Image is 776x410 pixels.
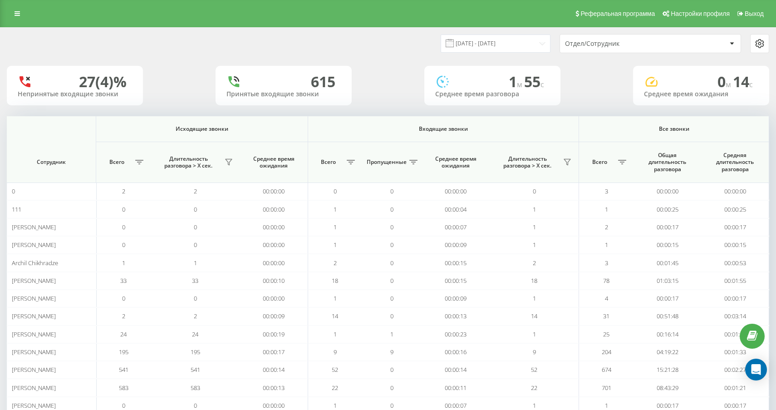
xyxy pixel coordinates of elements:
span: 1 [533,205,536,213]
td: 00:00:00 [240,200,308,218]
td: 00:00:17 [634,218,701,236]
span: [PERSON_NAME] [12,241,56,249]
td: 00:00:23 [422,326,490,343]
td: 00:00:14 [422,361,490,379]
span: 0 [122,223,125,231]
div: Среднее время ожидания [644,90,758,98]
span: c [749,79,753,89]
span: 2 [533,259,536,267]
span: Archil Chikhradze [12,259,58,267]
div: 27 (4)% [79,73,127,90]
div: Принятые входящие звонки [226,90,341,98]
td: 00:00:19 [240,326,308,343]
span: 78 [603,277,609,285]
td: 00:00:00 [240,254,308,272]
span: 1 [334,205,337,213]
span: 1 [533,294,536,302]
span: 0 [194,205,197,213]
span: 1 [605,241,608,249]
span: Длительность разговора > Х сек. [494,155,560,169]
span: 0 [194,241,197,249]
span: 33 [120,277,127,285]
td: 00:03:14 [701,307,769,325]
td: 00:00:09 [422,236,490,254]
td: 00:00:13 [422,307,490,325]
td: 00:00:15 [422,272,490,290]
span: 1 [533,241,536,249]
span: 18 [531,277,537,285]
span: Пропущенные [367,158,407,166]
span: 2 [122,312,125,320]
span: 14 [531,312,537,320]
span: 0 [390,187,393,195]
span: 0 [122,241,125,249]
span: 52 [332,366,338,374]
span: c [540,79,544,89]
td: 00:01:33 [701,343,769,361]
span: 2 [194,187,197,195]
span: 31 [603,312,609,320]
td: 15:21:28 [634,361,701,379]
span: м [517,79,524,89]
div: 615 [311,73,335,90]
span: 4 [605,294,608,302]
span: Длительность разговора > Х сек. [155,155,222,169]
span: Среднее время ожидания [429,155,482,169]
span: 111 [12,205,21,213]
span: 0 [390,223,393,231]
span: 583 [191,384,200,392]
span: 0 [390,241,393,249]
span: [PERSON_NAME] [12,366,56,374]
div: Open Intercom Messenger [745,359,767,380]
td: 00:16:14 [634,326,701,343]
td: 00:01:21 [701,379,769,396]
span: 1 [605,205,608,213]
span: 1 [334,294,337,302]
span: 195 [119,348,128,356]
span: 52 [531,366,537,374]
td: 00:00:09 [422,290,490,307]
td: 00:00:00 [422,183,490,200]
span: 22 [332,384,338,392]
td: 00:00:25 [634,200,701,218]
span: 3 [605,259,608,267]
span: 0 [194,294,197,302]
span: 1 [390,330,393,338]
span: 0 [194,223,197,231]
span: 0 [533,187,536,195]
td: 00:02:27 [701,361,769,379]
span: 1 [605,401,608,410]
span: 25 [603,330,609,338]
td: 00:00:53 [701,254,769,272]
span: 1 [509,72,524,91]
td: 00:00:00 [701,183,769,200]
td: 00:00:00 [240,290,308,307]
span: 674 [602,366,611,374]
td: 00:00:00 [240,236,308,254]
span: Общая длительность разговора [641,152,694,173]
span: 1 [334,401,337,410]
span: 0 [390,384,393,392]
span: 1 [533,401,536,410]
span: 3 [605,187,608,195]
span: Всего [584,158,615,166]
span: 1 [334,241,337,249]
span: 1 [334,330,337,338]
span: Настройки профиля [671,10,730,17]
span: 1 [334,223,337,231]
td: 00:00:15 [701,236,769,254]
td: 00:51:48 [634,307,701,325]
span: [PERSON_NAME] [12,401,56,410]
div: Непринятые входящие звонки [18,90,132,98]
span: 0 [12,187,15,195]
span: Среднее время ожидания [248,155,300,169]
td: 00:01:55 [701,272,769,290]
td: 00:00:17 [634,290,701,307]
td: 04:19:22 [634,343,701,361]
td: 00:00:04 [422,200,490,218]
td: 00:01:15 [701,326,769,343]
span: м [726,79,733,89]
span: 0 [390,401,393,410]
span: 0 [334,187,337,195]
span: 14 [733,72,753,91]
